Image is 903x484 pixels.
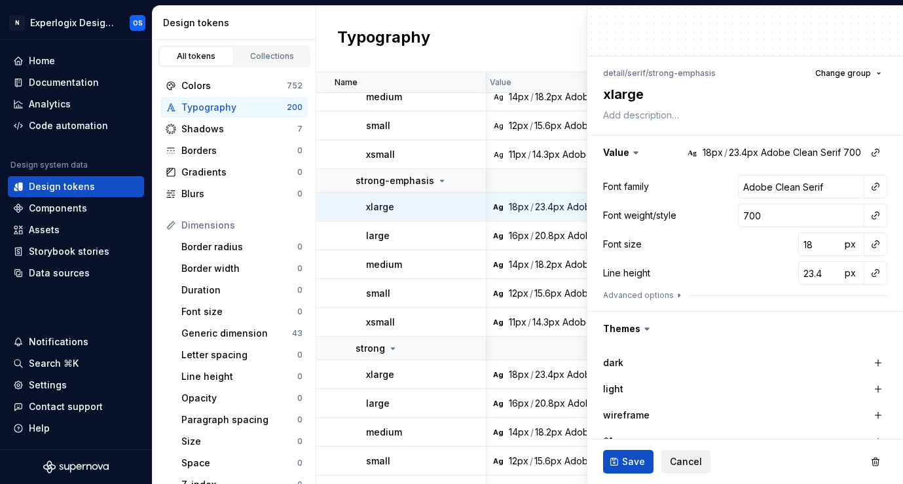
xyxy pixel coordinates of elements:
div: 0 [297,350,303,360]
button: Contact support [8,396,144,417]
div: OS [133,18,143,28]
div: 18px [509,200,529,214]
p: strong [356,342,385,355]
a: Font size0 [176,301,308,322]
div: Generic dimension [181,327,292,340]
button: NExperlogix Design SystemOS [3,9,149,37]
div: Ag [493,288,504,299]
a: Assets [8,219,144,240]
div: 0 [297,263,303,274]
div: / [530,287,533,300]
div: 14px [509,90,529,103]
p: Name [335,77,358,88]
p: large [366,229,390,242]
textarea: xlarge [600,83,885,106]
div: Collections [240,51,305,62]
input: 20 [798,261,841,285]
div: Blurs [181,187,297,200]
a: Border width0 [176,258,308,279]
div: Paragraph spacing [181,413,297,426]
div: Ag [493,231,504,241]
div: Data sources [29,267,90,280]
div: Adobe Clean Serif [564,119,644,132]
div: 20.8px [535,229,565,242]
div: Ag [493,202,504,212]
div: Analytics [29,98,71,111]
div: 7 [297,124,303,134]
div: Adobe Clean Serif [565,90,645,103]
button: Notifications [8,331,144,352]
a: Size0 [176,431,308,452]
p: xlarge [366,200,394,214]
div: / [530,258,534,271]
a: Settings [8,375,144,396]
div: / [530,200,534,214]
div: Design tokens [29,180,95,193]
div: Adobe Clean Serif [565,258,645,271]
div: Font weight/style [603,209,676,222]
p: xsmall [366,148,395,161]
div: Gradients [181,166,297,179]
p: xsmall [366,316,395,329]
div: / [530,397,534,410]
div: / [530,119,533,132]
a: Design tokens [8,176,144,197]
div: Documentation [29,76,99,89]
div: 200 [287,102,303,113]
div: Font size [181,305,297,318]
span: Change group [815,68,871,79]
div: Duration [181,284,297,297]
a: Code automation [8,115,144,136]
div: 11px [509,316,526,329]
label: dark [603,356,623,369]
div: Colors [181,79,287,92]
div: / [530,90,534,103]
div: 14px [509,426,529,439]
div: Line height [181,370,297,383]
p: small [366,455,390,468]
div: 0 [297,307,303,317]
p: medium [366,258,402,271]
a: Blurs0 [160,183,308,204]
div: 20.8px [535,397,565,410]
div: / [530,426,534,439]
div: 0 [297,189,303,199]
div: 18px [509,368,529,381]
svg: Supernova Logo [43,460,109,474]
a: Space0 [176,453,308,474]
div: Adobe Clean Serif [568,397,648,410]
div: 0 [297,436,303,447]
li: serif [627,68,646,78]
a: Letter spacing0 [176,344,308,365]
div: 12px [509,287,528,300]
input: 14 [798,233,841,256]
p: strong-emphasis [356,174,434,187]
div: Shadows [181,122,297,136]
div: 16px [509,397,529,410]
div: 23.4px [535,368,564,381]
div: Typography [181,101,287,114]
div: Adobe Clean Serif [564,455,644,468]
span: px [845,267,856,278]
li: detail [603,68,625,78]
div: Experlogix Design System [30,16,114,29]
div: 14px [509,258,529,271]
p: xlarge [366,368,394,381]
div: 0 [297,285,303,295]
button: Change group [809,64,887,83]
div: Letter spacing [181,348,297,362]
p: medium [366,426,402,439]
div: 18.2px [535,258,562,271]
div: Space [181,456,297,470]
a: Colors752 [160,75,308,96]
div: Adobe Clean Serif [567,368,647,381]
div: 0 [297,458,303,468]
a: Analytics [8,94,144,115]
div: / [530,455,533,468]
a: Components [8,198,144,219]
div: Ag [493,456,504,466]
a: Border radius0 [176,236,308,257]
div: Notifications [29,335,88,348]
a: Opacity0 [176,388,308,409]
div: Ag [493,121,504,131]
